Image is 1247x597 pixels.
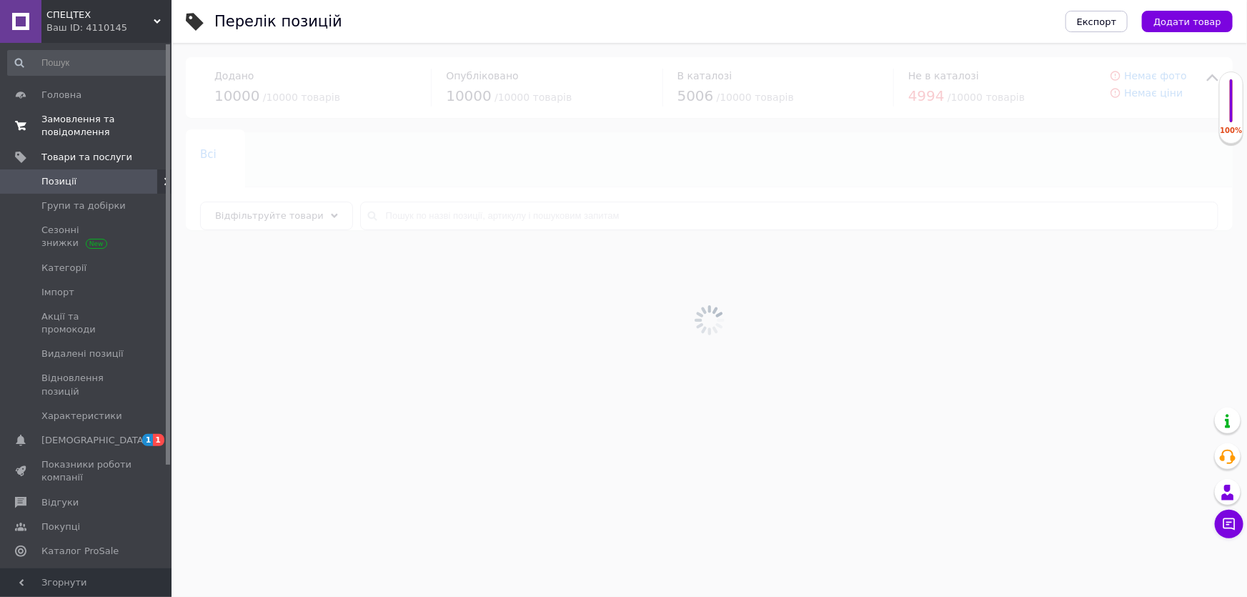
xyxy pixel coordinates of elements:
span: Відновлення позицій [41,372,132,398]
button: Чат з покупцем [1215,510,1243,538]
button: Додати товар [1142,11,1233,32]
div: Перелік позицій [214,14,342,29]
span: Характеристики [41,410,122,423]
span: Покупці [41,520,80,533]
span: [DEMOGRAPHIC_DATA] [41,434,147,447]
span: Категорії [41,262,86,275]
span: Каталог ProSale [41,545,119,558]
span: Позиції [41,175,76,188]
span: СПЕЦТЕХ [46,9,154,21]
span: Замовлення та повідомлення [41,113,132,139]
span: Головна [41,89,81,102]
span: Відгуки [41,496,79,509]
span: Показники роботи компанії [41,458,132,484]
span: Групи та добірки [41,199,126,212]
button: Експорт [1065,11,1128,32]
span: 1 [153,434,164,446]
span: Експорт [1077,16,1117,27]
span: Сезонні знижки [41,224,132,250]
span: Товари та послуги [41,151,132,164]
div: 100% [1220,126,1243,136]
span: Додати товар [1153,16,1221,27]
span: Акції та промокоди [41,310,132,336]
span: Імпорт [41,286,74,299]
span: Видалені позиції [41,347,124,360]
span: 1 [142,434,154,446]
div: Ваш ID: 4110145 [46,21,172,34]
input: Пошук [7,50,168,76]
